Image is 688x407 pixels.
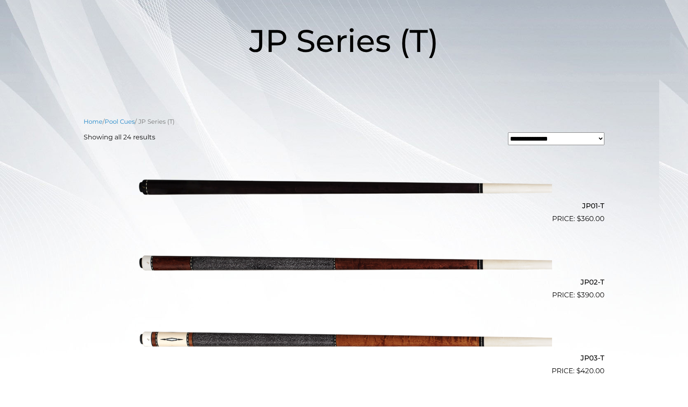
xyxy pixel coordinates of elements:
[249,21,439,60] span: JP Series (T)
[84,228,604,300] a: JP02-T $390.00
[576,367,604,375] bdi: 420.00
[84,118,103,125] a: Home
[508,132,604,145] select: Shop order
[136,304,552,373] img: JP03-T
[84,274,604,289] h2: JP02-T
[84,304,604,376] a: JP03-T $420.00
[84,117,604,126] nav: Breadcrumb
[84,132,155,142] p: Showing all 24 results
[84,351,604,366] h2: JP03-T
[577,214,581,223] span: $
[136,152,552,221] img: JP01-T
[576,367,580,375] span: $
[84,152,604,224] a: JP01-T $360.00
[84,198,604,214] h2: JP01-T
[136,228,552,297] img: JP02-T
[105,118,135,125] a: Pool Cues
[577,291,581,299] span: $
[577,214,604,223] bdi: 360.00
[577,291,604,299] bdi: 390.00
